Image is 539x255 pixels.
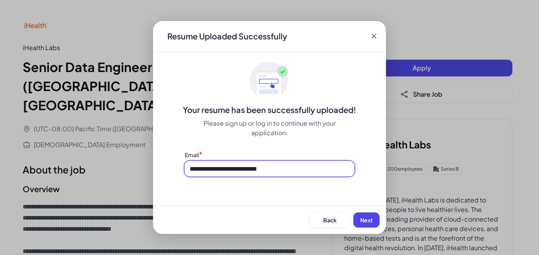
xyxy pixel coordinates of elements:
img: ApplyedMaskGroup3.svg [250,61,289,101]
div: Resume Uploaded Successfully [161,31,293,42]
div: Please sign up or log in to continue with your application. [185,119,354,138]
button: Back [309,212,350,228]
span: Next [360,216,373,224]
button: Next [353,212,380,228]
span: Back [323,216,337,224]
label: Email [185,151,199,158]
div: Your resume has been successfully uploaded! [153,104,386,115]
